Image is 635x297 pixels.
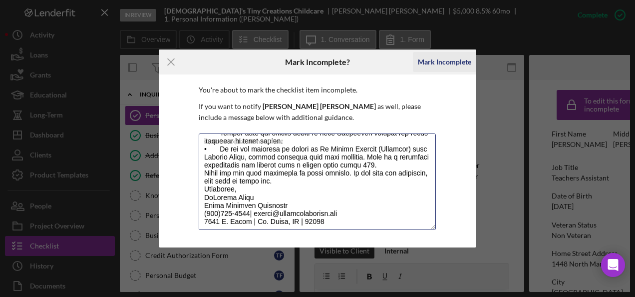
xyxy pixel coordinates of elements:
p: If you want to notify as well, please include a message below with additional guidance. [199,101,436,123]
div: Mark Incomplete [418,52,471,72]
b: [PERSON_NAME] [PERSON_NAME] [263,102,376,110]
textarea: Loremipsu, Dolo si AmEtcons adip Elitsed Doeiusmo. T’i utlabore etd ma aliqua eni admi, veniamqui... [199,133,436,230]
p: You're about to mark the checklist item incomplete. [199,84,436,95]
label: Optional Explanation to Client [204,134,436,145]
div: Open Intercom Messenger [601,253,625,277]
h6: Mark Incomplete? [285,57,350,66]
button: Mark Incomplete [413,52,476,72]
